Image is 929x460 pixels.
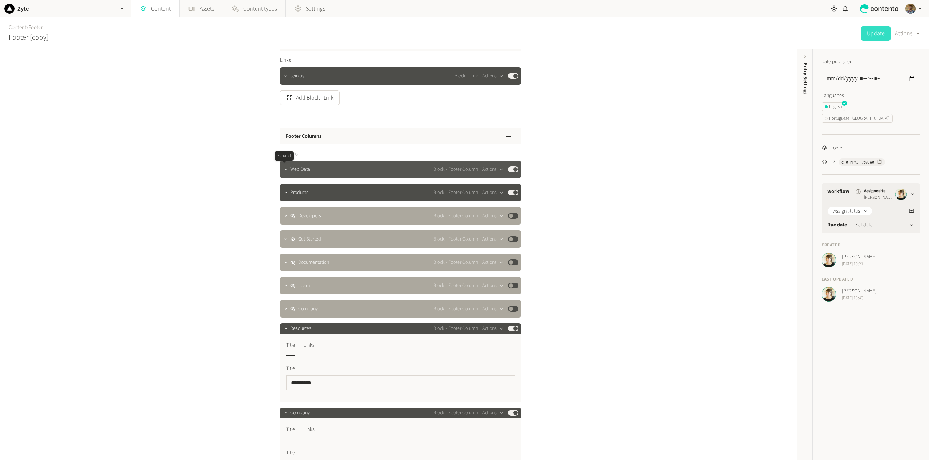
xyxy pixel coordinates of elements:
[482,188,504,197] button: Actions
[433,409,478,417] span: Block - Footer Column
[298,282,310,290] span: Learn
[482,235,504,243] button: Actions
[298,235,321,243] span: Get Started
[280,90,340,105] button: Add Block - Link
[290,72,304,80] span: Join us
[306,4,325,13] span: Settings
[298,259,329,266] span: Documentation
[905,4,916,14] img: Péter Soltész
[286,133,321,140] h3: Footer Columns
[827,188,849,195] a: Workflow
[482,304,504,313] button: Actions
[482,324,504,333] button: Actions
[28,24,43,31] a: Footer
[482,72,504,80] button: Actions
[864,188,892,194] span: Assigned to
[822,242,920,249] h4: Created
[280,57,291,64] span: Links
[842,287,877,295] span: [PERSON_NAME]
[822,92,920,100] label: Languages
[482,408,504,417] button: Actions
[895,26,920,41] button: Actions
[833,207,860,215] span: Assign status
[822,58,853,66] label: Date published
[482,281,504,290] button: Actions
[433,189,478,197] span: Block - Footer Column
[286,339,295,351] div: Title
[856,221,873,229] span: Set date
[433,166,478,173] span: Block - Footer Column
[482,211,504,220] button: Actions
[290,325,311,332] span: Resources
[482,258,504,267] button: Actions
[842,261,877,267] span: [DATE] 10:21
[433,259,478,266] span: Block - Footer Column
[433,235,478,243] span: Block - Footer Column
[298,212,321,220] span: Developers
[482,165,504,174] button: Actions
[831,158,836,166] span: ID:
[286,449,295,457] span: Title
[17,4,29,13] h2: Zyte
[290,189,308,197] span: Products
[822,102,845,111] button: English
[842,295,877,302] span: [DATE] 10:43
[286,365,295,372] span: Title
[280,150,298,158] span: Columns
[839,158,885,166] button: c_01hPK...t0JW0
[433,212,478,220] span: Block - Footer Column
[290,409,310,417] span: Company
[433,325,478,332] span: Block - Footer Column
[4,4,15,14] img: Zyte
[9,24,27,31] a: Content
[275,151,294,161] div: Expand
[842,253,877,261] span: [PERSON_NAME]
[433,305,478,313] span: Block - Footer Column
[454,72,478,80] span: Block - Link
[243,4,277,13] span: Content types
[27,24,28,31] span: /
[841,159,874,165] span: c_01hPK...t0JW0
[831,144,844,152] span: Footer
[825,115,889,122] div: Portuguese ([GEOGRAPHIC_DATA])
[895,189,907,200] img: Linda Giuliano
[822,114,893,123] button: Portuguese ([GEOGRAPHIC_DATA])
[861,26,891,41] button: Update
[304,339,315,351] div: Links
[298,305,318,313] span: Company
[827,221,847,229] label: Due date
[827,207,872,215] button: Assign status
[864,194,892,201] span: [PERSON_NAME]
[822,253,836,267] img: Linda Giuliano
[286,424,295,435] div: Title
[825,104,842,110] div: English
[304,424,315,435] div: Links
[433,282,478,290] span: Block - Footer Column
[9,32,49,43] h2: Footer [copy]
[822,276,920,283] h4: Last updated
[290,166,310,173] span: Web Data
[802,63,809,94] span: Entry Settings
[822,287,836,302] img: Linda Giuliano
